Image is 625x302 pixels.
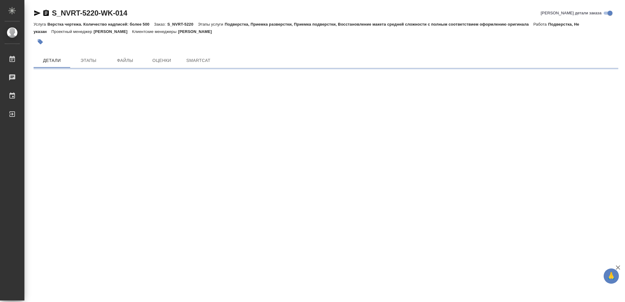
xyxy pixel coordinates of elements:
p: S_NVRT-5220 [167,22,198,27]
p: [PERSON_NAME] [178,29,216,34]
p: Подверстка, Приемка разверстки, Приемка подверстки, Восстановление макета средней сложности с пол... [225,22,533,27]
button: 🙏 [604,268,619,284]
p: Работа [533,22,548,27]
p: [PERSON_NAME] [94,29,132,34]
p: Верстка чертежа. Количество надписей: более 500 [47,22,154,27]
span: SmartCat [184,57,213,64]
span: Детали [37,57,67,64]
span: Этапы [74,57,103,64]
span: 🙏 [606,270,616,282]
p: Этапы услуги [198,22,225,27]
p: Услуга [34,22,47,27]
a: S_NVRT-5220-WK-014 [52,9,127,17]
p: Проектный менеджер [51,29,93,34]
span: Оценки [147,57,176,64]
p: Заказ: [154,22,167,27]
button: Скопировать ссылку [42,9,50,17]
button: Скопировать ссылку для ЯМессенджера [34,9,41,17]
p: Клиентские менеджеры [132,29,178,34]
button: Добавить тэг [34,35,47,49]
span: [PERSON_NAME] детали заказа [541,10,602,16]
span: Файлы [110,57,140,64]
